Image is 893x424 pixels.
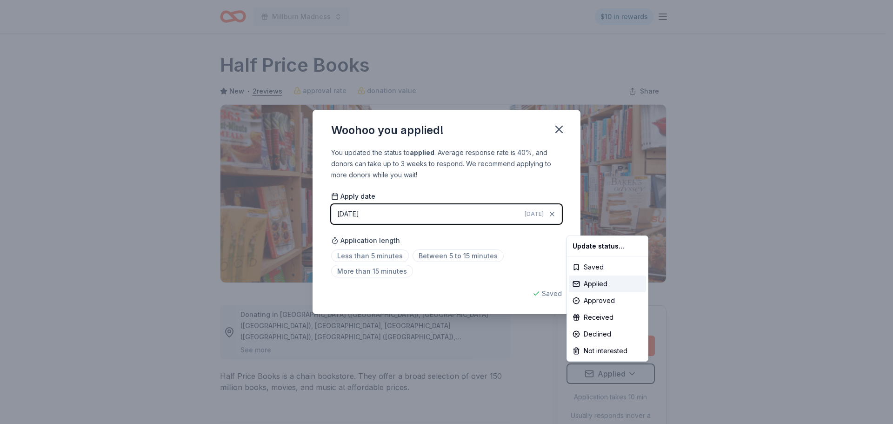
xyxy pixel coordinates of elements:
div: Applied [569,276,646,292]
div: Received [569,309,646,326]
div: Not interested [569,343,646,359]
span: Millburn Madness [272,11,331,22]
div: Approved [569,292,646,309]
div: Update status... [569,238,646,255]
div: Saved [569,259,646,276]
div: Declined [569,326,646,343]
